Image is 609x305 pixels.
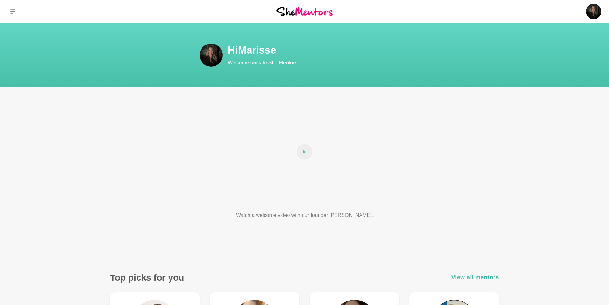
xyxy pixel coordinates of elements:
[451,273,499,282] a: View all mentors
[228,44,458,56] h1: Hi Marisse
[586,4,601,19] img: Marisse van den Berg
[200,44,223,67] img: Marisse van den Berg
[276,7,333,16] img: She Mentors Logo
[110,272,184,283] h3: Top picks for you
[228,59,458,67] p: Welcome back to She Mentors!
[212,211,397,219] p: Watch a welcome video with our founder [PERSON_NAME].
